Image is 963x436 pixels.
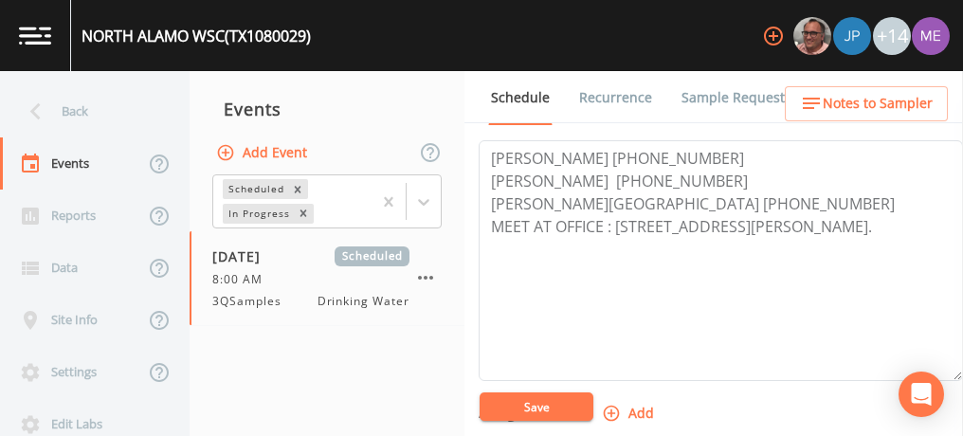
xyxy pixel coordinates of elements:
[479,401,589,424] label: Assigned Users
[212,136,315,171] button: Add Event
[912,17,950,55] img: d4d65db7c401dd99d63b7ad86343d265
[293,204,314,224] div: Remove In Progress
[833,17,871,55] img: 41241ef155101aa6d92a04480b0d0000
[832,17,872,55] div: Joshua gere Paul
[212,271,274,288] span: 8:00 AM
[223,204,293,224] div: In Progress
[899,372,944,417] div: Open Intercom Messenger
[823,92,933,116] span: Notes to Sampler
[792,17,832,55] div: Mike Franklin
[190,85,464,133] div: Events
[212,246,274,266] span: [DATE]
[82,25,311,47] div: NORTH ALAMO WSC (TX1080029)
[488,124,533,177] a: Forms
[873,17,911,55] div: +14
[598,396,662,431] button: Add
[335,246,409,266] span: Scheduled
[793,17,831,55] img: e2d790fa78825a4bb76dcb6ab311d44c
[480,392,593,421] button: Save
[223,179,287,199] div: Scheduled
[287,179,308,199] div: Remove Scheduled
[318,293,409,310] span: Drinking Water
[488,71,553,125] a: Schedule
[190,231,464,326] a: [DATE]Scheduled8:00 AM3QSamplesDrinking Water
[785,86,948,121] button: Notes to Sampler
[679,71,794,124] a: Sample Requests
[576,71,655,124] a: Recurrence
[818,71,899,124] a: COC Details
[19,27,51,45] img: logo
[479,140,963,381] textarea: [PERSON_NAME] [PHONE_NUMBER] [PERSON_NAME] [PHONE_NUMBER] [PERSON_NAME][GEOGRAPHIC_DATA] [PHONE_N...
[212,293,293,310] span: 3QSamples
